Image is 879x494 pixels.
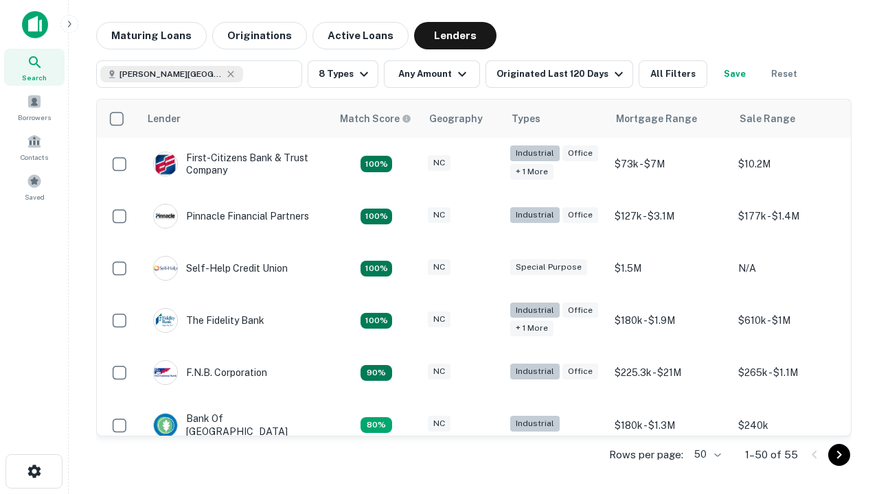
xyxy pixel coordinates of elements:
td: $610k - $1M [731,294,855,346]
div: Mortgage Range [616,110,697,127]
img: picture [154,309,177,332]
div: Sale Range [740,110,795,127]
button: Originations [212,22,307,49]
div: Industrial [510,207,560,223]
div: NC [428,207,450,223]
button: 8 Types [308,60,378,88]
div: + 1 more [510,320,553,336]
div: Special Purpose [510,259,587,275]
th: Mortgage Range [608,99,731,138]
th: Capitalize uses an advanced AI algorithm to match your search with the best lender. The match sco... [332,99,421,138]
button: Active Loans [312,22,409,49]
td: $240k [731,399,855,451]
div: Matching Properties: 9, hasApolloMatch: undefined [361,365,392,381]
a: Contacts [4,128,65,165]
img: picture [154,204,177,228]
div: Industrial [510,416,560,432]
div: Industrial [510,145,560,161]
div: F.n.b. Corporation [153,360,267,385]
div: Originated Last 120 Days [496,66,627,82]
div: Capitalize uses an advanced AI algorithm to match your search with the best lender. The match sco... [340,111,411,126]
td: N/A [731,242,855,294]
th: Sale Range [731,99,855,138]
img: picture [154,152,177,176]
span: Borrowers [18,112,51,123]
div: Matching Properties: 10, hasApolloMatch: undefined [361,156,392,172]
div: Geography [429,110,483,127]
h6: Match Score [340,111,409,126]
button: Maturing Loans [96,22,207,49]
p: 1–50 of 55 [745,447,798,463]
div: Self-help Credit Union [153,256,288,281]
th: Types [503,99,608,138]
button: Go to next page [828,444,850,466]
button: Reset [762,60,806,88]
a: Borrowers [4,89,65,126]
td: $73k - $7M [608,138,731,190]
div: Office [562,364,598,379]
th: Geography [421,99,503,138]
button: Any Amount [384,60,480,88]
span: Saved [25,191,45,202]
div: First-citizens Bank & Trust Company [153,152,318,176]
td: $180k - $1.9M [608,294,731,346]
div: Office [562,303,598,318]
div: Types [512,110,540,127]
td: $180k - $1.3M [608,399,731,451]
span: Search [22,72,47,83]
td: $265k - $1.1M [731,346,855,399]
a: Search [4,49,65,86]
div: Lender [148,110,181,127]
th: Lender [139,99,332,138]
div: NC [428,364,450,379]
p: Rows per page: [609,447,683,463]
button: Lenders [414,22,496,49]
iframe: Chat Widget [810,384,879,450]
div: Matching Properties: 13, hasApolloMatch: undefined [361,313,392,329]
img: picture [154,361,177,384]
div: Industrial [510,303,560,318]
img: picture [154,414,177,437]
div: NC [428,259,450,275]
div: Matching Properties: 11, hasApolloMatch: undefined [361,261,392,277]
img: capitalize-icon.png [22,11,48,38]
div: Office [562,145,598,161]
div: Pinnacle Financial Partners [153,204,309,228]
a: Saved [4,168,65,205]
td: $177k - $1.4M [731,190,855,242]
div: Industrial [510,364,560,379]
div: Bank Of [GEOGRAPHIC_DATA] [153,412,318,437]
img: picture [154,257,177,280]
div: Matching Properties: 18, hasApolloMatch: undefined [361,209,392,225]
span: Contacts [21,152,48,163]
td: $127k - $3.1M [608,190,731,242]
div: NC [428,416,450,432]
td: $225.3k - $21M [608,346,731,399]
button: All Filters [639,60,707,88]
div: 50 [689,445,723,464]
td: $1.5M [608,242,731,294]
div: NC [428,155,450,171]
span: [PERSON_NAME][GEOGRAPHIC_DATA], [GEOGRAPHIC_DATA] [119,68,222,80]
button: Originated Last 120 Days [486,60,633,88]
div: Matching Properties: 8, hasApolloMatch: undefined [361,417,392,434]
button: Save your search to get updates of matches that match your search criteria. [713,60,757,88]
div: NC [428,311,450,327]
div: + 1 more [510,164,553,180]
div: Office [562,207,598,223]
div: The Fidelity Bank [153,308,264,333]
td: $10.2M [731,138,855,190]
